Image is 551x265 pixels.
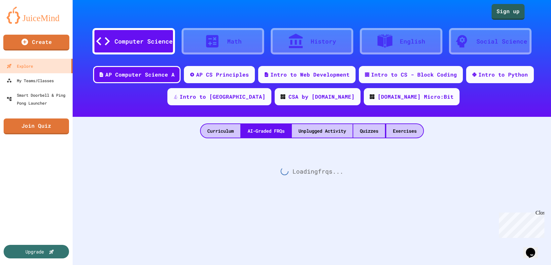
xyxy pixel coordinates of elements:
[523,239,544,258] iframe: chat widget
[353,124,385,138] div: Quizzes
[270,71,350,79] div: Intro to Web Development
[378,93,454,101] div: [DOMAIN_NAME] Micro:Bit
[311,37,336,46] div: History
[4,118,69,134] a: Join Quiz
[281,94,285,99] img: CODE_logo_RGB.png
[3,35,69,50] a: Create
[180,93,265,101] div: Intro to [GEOGRAPHIC_DATA]
[292,124,353,138] div: Unplugged Activity
[492,4,525,20] a: Sign up
[105,71,175,79] div: AP Computer Science A
[3,3,46,42] div: Chat with us now!Close
[196,71,249,79] div: AP CS Principles
[227,37,242,46] div: Math
[7,91,70,107] div: Smart Doorbell & Ping Pong Launcher
[73,138,551,204] div: Loading frq s...
[7,77,54,84] div: My Teams/Classes
[386,124,423,138] div: Exercises
[400,37,425,46] div: English
[478,71,528,79] div: Intro to Python
[241,124,291,138] div: AI-Graded FRQs
[476,37,527,46] div: Social Science
[7,62,33,70] div: Explore
[289,93,355,101] div: CSA by [DOMAIN_NAME]
[371,71,457,79] div: Intro to CS - Block Coding
[496,210,544,238] iframe: chat widget
[115,37,173,46] div: Computer Science
[25,248,44,255] div: Upgrade
[201,124,240,138] div: Curriculum
[7,7,66,24] img: logo-orange.svg
[370,94,374,99] img: CODE_logo_RGB.png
